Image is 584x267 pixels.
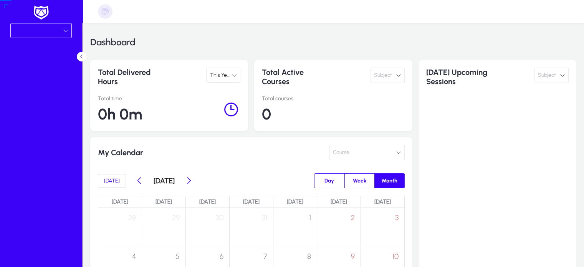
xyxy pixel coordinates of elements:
span: 5 [175,252,180,261]
div: Sunday August 3 [361,207,404,246]
span: Week [348,174,371,188]
div: [DATE] [361,196,405,207]
span: This Year [210,72,232,78]
span: 30 [216,213,223,222]
span: Month [377,174,402,188]
span: Day [320,174,339,188]
span: 1 [309,213,311,222]
div: [DATE] [273,196,317,207]
span: 3 [395,213,399,222]
button: Week [345,174,374,188]
div: [DATE] [142,196,186,207]
div: [DATE] [186,196,230,207]
img: white-logo.png [31,5,51,21]
span: 4 [132,252,136,261]
p: [DATE] Upcoming Sessions [426,68,495,86]
p: Total courses [262,95,404,102]
p: My Calendar [98,145,248,160]
span: 31 [262,213,267,222]
span: 7 [263,252,267,261]
span: Subject [538,68,556,83]
span: Course [333,145,349,160]
span: 6 [220,252,223,261]
span: Subject [374,68,392,83]
button: Day [314,174,344,188]
span: 0 [262,105,271,123]
div: Wednesday July 30 [186,207,229,246]
button: [DATE] [98,174,126,188]
p: Total Delivered Hours [98,68,166,86]
span: [DATE] [104,177,120,184]
span: 28 [128,213,136,222]
span: 8 [307,252,311,261]
div: Friday August 1 [273,207,317,246]
p: Total time [98,95,222,102]
p: Total Active Courses [262,68,330,86]
div: Saturday August 2 [317,207,361,246]
span: 9 [351,252,355,261]
span: 2 [351,213,355,222]
div: [DATE] [98,196,142,207]
div: Tuesday July 29 [142,207,185,246]
span: 29 [172,213,180,222]
div: Thursday July 31 [230,207,273,246]
div: [DATE] [230,196,273,207]
div: [DATE] [317,196,361,207]
span: 0h 0m [98,105,142,123]
div: Monday July 28 [98,207,142,246]
span: 10 [392,252,399,261]
img: organization-placeholder.png [98,4,112,19]
h3: Dashboard [90,38,136,47]
h3: [DATE] [154,176,175,185]
button: Month [375,174,404,188]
